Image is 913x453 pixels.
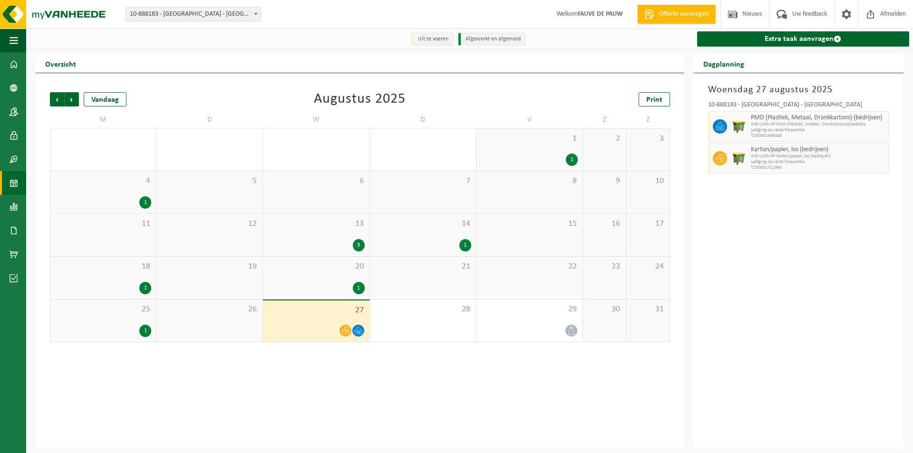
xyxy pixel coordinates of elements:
[353,239,365,251] div: 3
[36,54,86,73] h2: Overzicht
[268,261,364,272] span: 20
[84,92,126,106] div: Vandaag
[268,219,364,229] span: 13
[732,119,746,134] img: WB-1100-HPE-GN-51
[588,261,621,272] span: 23
[646,96,662,104] span: Print
[708,83,889,97] h3: Woensdag 27 augustus 2025
[751,114,886,122] span: PMD (Plastiek, Metaal, Drankkartons) (bedrijven)
[55,304,151,315] span: 25
[481,176,578,186] span: 8
[50,92,64,106] span: Vorige
[476,111,583,128] td: V
[161,304,258,315] span: 26
[459,239,471,251] div: 1
[751,154,886,159] span: WB-1100-HP karton/papier, los (bedrijven)
[481,304,578,315] span: 29
[55,176,151,186] span: 4
[694,54,754,73] h2: Dagplanning
[751,146,886,154] span: Karton/papier, los (bedrijven)
[156,111,263,128] td: D
[751,165,886,171] span: T250001711994
[588,176,621,186] span: 9
[55,219,151,229] span: 11
[411,33,454,46] li: Uit te voeren
[626,111,670,128] td: Z
[268,176,364,186] span: 6
[139,196,151,209] div: 1
[375,261,471,272] span: 21
[65,92,79,106] span: Volgende
[375,219,471,229] span: 14
[631,134,664,144] span: 3
[583,111,626,128] td: Z
[588,304,621,315] span: 30
[353,282,365,294] div: 1
[126,7,261,21] span: 10-888183 - CAMBER BRUGGE - SINT-KRUIS
[708,102,889,111] div: 10-888183 - [GEOGRAPHIC_DATA] - [GEOGRAPHIC_DATA]
[481,261,578,272] span: 22
[375,176,471,186] span: 7
[697,31,909,47] a: Extra taak aanvragen
[481,134,578,144] span: 1
[375,304,471,315] span: 28
[751,159,886,165] span: Lediging op vaste frequentie
[161,261,258,272] span: 19
[566,154,578,166] div: 1
[751,133,886,139] span: T250001695449
[370,111,476,128] td: D
[578,10,623,18] strong: FAUVE DE PAUW
[55,261,151,272] span: 18
[161,176,258,186] span: 5
[481,219,578,229] span: 15
[588,219,621,229] span: 16
[657,10,711,19] span: Offerte aanvragen
[732,151,746,165] img: WB-1100-HPE-GN-51
[161,219,258,229] span: 12
[126,8,261,21] span: 10-888183 - CAMBER BRUGGE - SINT-KRUIS
[139,325,151,337] div: 1
[588,134,621,144] span: 2
[631,304,664,315] span: 31
[751,122,886,127] span: WB-1100-HP PMD (Plastiek, Metaal, Drankkartons)(bedrijve
[50,111,156,128] td: M
[263,111,369,128] td: W
[631,261,664,272] span: 24
[639,92,670,106] a: Print
[268,305,364,316] span: 27
[631,219,664,229] span: 17
[631,176,664,186] span: 10
[458,33,526,46] li: Afgewerkt en afgemeld
[751,127,886,133] span: Lediging op vaste frequentie
[314,92,406,106] div: Augustus 2025
[139,282,151,294] div: 1
[637,5,716,24] a: Offerte aanvragen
